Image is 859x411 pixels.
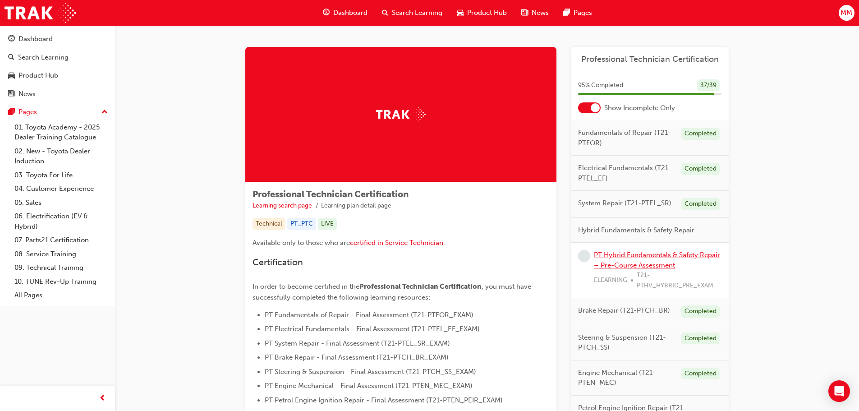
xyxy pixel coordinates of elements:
[594,251,720,269] a: PT Hybrid Fundamentals & Safety Repair – Pre-Course Assessment
[578,305,670,316] span: Brake Repair (T21-PTCH_BR)
[18,52,69,63] div: Search Learning
[253,257,303,268] span: Certification
[318,218,337,230] div: LIVE
[4,49,111,66] a: Search Learning
[265,368,476,376] span: PT Steering & Suspension - Final Assessment (T21-PTCH_SS_EXAM)
[578,163,674,183] span: Electrical Fundamentals (T21-PTEL_EF)
[265,353,449,361] span: PT Brake Repair - Final Assessment (T21-PTCH_BR_EXAM)
[578,54,721,65] a: Professional Technician Certification
[578,332,674,353] span: Steering & Suspension (T21-PTCH_SS)
[697,79,720,92] div: 37 / 39
[532,8,549,18] span: News
[11,196,111,210] a: 05. Sales
[578,80,623,91] span: 95 % Completed
[681,332,720,345] div: Completed
[11,144,111,168] a: 02. New - Toyota Dealer Induction
[457,7,464,18] span: car-icon
[316,4,375,22] a: guage-iconDashboard
[350,239,443,247] a: certified in Service Technician
[574,8,592,18] span: Pages
[578,198,671,208] span: System Repair (T21-PTEL_SR)
[594,275,627,286] span: ELEARNING
[521,7,528,18] span: news-icon
[382,7,388,18] span: search-icon
[578,128,674,148] span: Fundamentals of Repair (T21-PTFOR)
[253,282,359,291] span: In order to become certified in the
[8,72,15,80] span: car-icon
[253,239,350,247] span: Available only to those who are
[841,8,852,18] span: MM
[11,168,111,182] a: 03. Toyota For Life
[556,4,599,22] a: pages-iconPages
[637,270,721,291] span: T21-PTHV_HYBRID_PRE_EXAM
[392,8,442,18] span: Search Learning
[681,198,720,210] div: Completed
[321,201,391,211] li: Learning plan detail page
[265,325,480,333] span: PT Electrical Fundamentals - Final Assessment (T21-PTEL_EF_EXAM)
[839,5,854,21] button: MM
[18,107,37,117] div: Pages
[11,288,111,302] a: All Pages
[253,202,312,209] a: Learning search page
[681,163,720,175] div: Completed
[8,35,15,43] span: guage-icon
[11,275,111,289] a: 10. TUNE Rev-Up Training
[578,225,694,236] span: Hybrid Fundamentals & Safety Repair
[4,86,111,102] a: News
[467,8,507,18] span: Product Hub
[11,182,111,196] a: 04. Customer Experience
[18,89,36,99] div: News
[265,396,503,404] span: PT Petrol Engine Ignition Repair - Final Assessment (T21-PTEN_PEIR_EXAM)
[253,282,533,301] span: , you must have successfully completed the following learning resources:
[11,247,111,261] a: 08. Service Training
[18,34,53,44] div: Dashboard
[828,380,850,402] div: Open Intercom Messenger
[681,305,720,318] div: Completed
[265,339,450,347] span: PT System Repair - Final Assessment (T21-PTEL_SR_EXAM)
[11,233,111,247] a: 07. Parts21 Certification
[450,4,514,22] a: car-iconProduct Hub
[5,3,76,23] img: Trak
[265,382,473,390] span: PT Engine Mechanical - Final Assessment (T21-PTEN_MEC_EXAM)
[287,218,316,230] div: PT_PTC
[681,128,720,140] div: Completed
[18,70,58,81] div: Product Hub
[681,368,720,380] div: Completed
[4,104,111,120] button: Pages
[11,261,111,275] a: 09. Technical Training
[333,8,367,18] span: Dashboard
[359,282,482,291] span: Professional Technician Certification
[101,106,108,118] span: up-icon
[253,218,285,230] div: Technical
[99,393,106,404] span: prev-icon
[8,108,15,116] span: pages-icon
[4,29,111,104] button: DashboardSearch LearningProduct HubNews
[4,31,111,47] a: Dashboard
[443,239,445,247] span: .
[376,107,426,121] img: Trak
[578,250,590,262] span: learningRecordVerb_NONE-icon
[604,103,675,113] span: Show Incomplete Only
[563,7,570,18] span: pages-icon
[8,90,15,98] span: news-icon
[578,368,674,388] span: Engine Mechanical (T21-PTEN_MEC)
[514,4,556,22] a: news-iconNews
[253,189,409,199] span: Professional Technician Certification
[375,4,450,22] a: search-iconSearch Learning
[323,7,330,18] span: guage-icon
[8,54,14,62] span: search-icon
[4,67,111,84] a: Product Hub
[265,311,473,319] span: PT Fundamentals of Repair - Final Assessment (T21-PTFOR_EXAM)
[11,209,111,233] a: 06. Electrification (EV & Hybrid)
[11,120,111,144] a: 01. Toyota Academy - 2025 Dealer Training Catalogue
